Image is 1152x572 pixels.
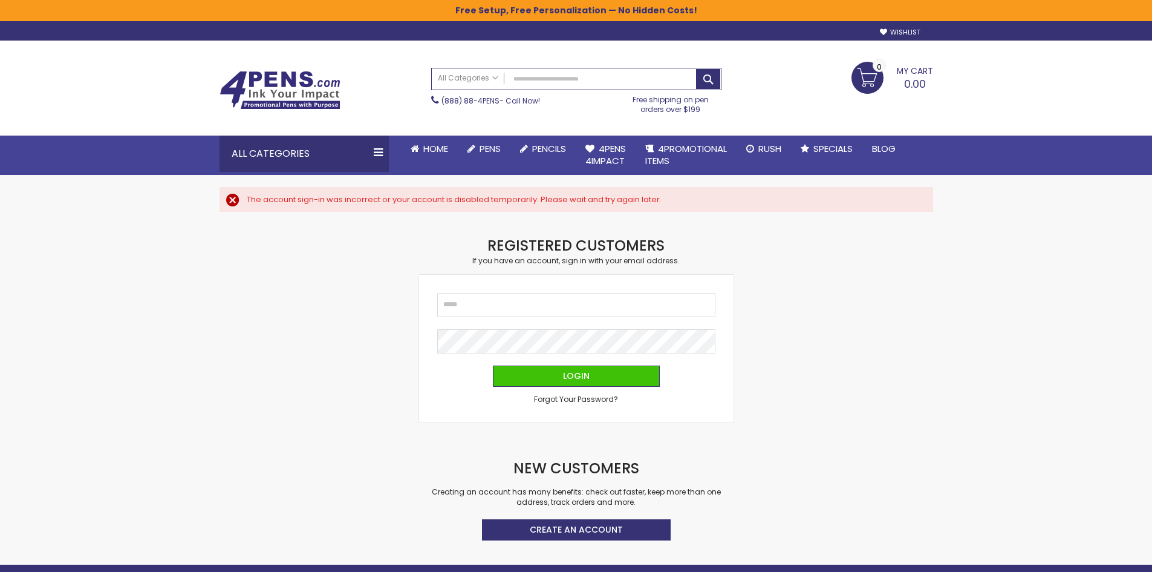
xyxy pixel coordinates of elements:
[513,458,639,478] strong: New Customers
[872,142,896,155] span: Blog
[432,68,504,88] a: All Categories
[458,136,510,162] a: Pens
[510,136,576,162] a: Pencils
[441,96,540,106] span: - Call Now!
[438,73,498,83] span: All Categories
[877,61,882,73] span: 0
[563,370,590,382] span: Login
[480,142,501,155] span: Pens
[585,142,626,167] span: 4Pens 4impact
[813,142,853,155] span: Specials
[482,519,671,541] a: Create an Account
[441,96,500,106] a: (888) 88-4PENS
[532,142,566,155] span: Pencils
[904,76,926,91] span: 0.00
[862,136,905,162] a: Blog
[220,71,340,110] img: 4Pens Custom Pens and Promotional Products
[758,142,781,155] span: Rush
[645,142,727,167] span: 4PROMOTIONAL ITEMS
[791,136,862,162] a: Specials
[636,136,737,175] a: 4PROMOTIONALITEMS
[534,395,618,404] a: Forgot Your Password?
[576,136,636,175] a: 4Pens4impact
[401,136,458,162] a: Home
[493,366,660,387] button: Login
[737,136,791,162] a: Rush
[419,487,734,507] p: Creating an account has many benefits: check out faster, keep more than one address, track orders...
[423,142,448,155] span: Home
[530,524,623,536] span: Create an Account
[620,90,721,114] div: Free shipping on pen orders over $199
[220,136,389,172] div: All Categories
[419,256,734,266] div: If you have an account, sign in with your email address.
[487,235,665,255] strong: Registered Customers
[880,28,920,37] a: Wishlist
[247,194,921,205] div: The account sign-in was incorrect or your account is disabled temporarily. Please wait and try ag...
[851,62,933,92] a: 0.00 0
